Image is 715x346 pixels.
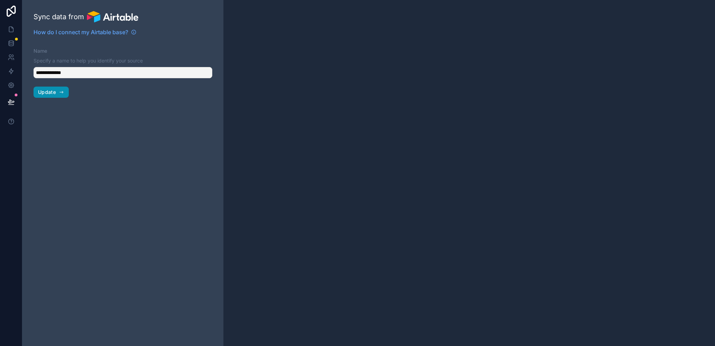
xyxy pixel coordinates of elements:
[34,57,212,64] p: Specify a name to help you identify your source
[34,28,128,36] span: How do I connect my Airtable base?
[34,12,84,22] span: Sync data from
[38,89,56,95] span: Update
[34,87,69,98] button: Update
[34,47,47,54] label: Name
[87,11,138,22] img: Airtable logo
[34,28,137,36] a: How do I connect my Airtable base?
